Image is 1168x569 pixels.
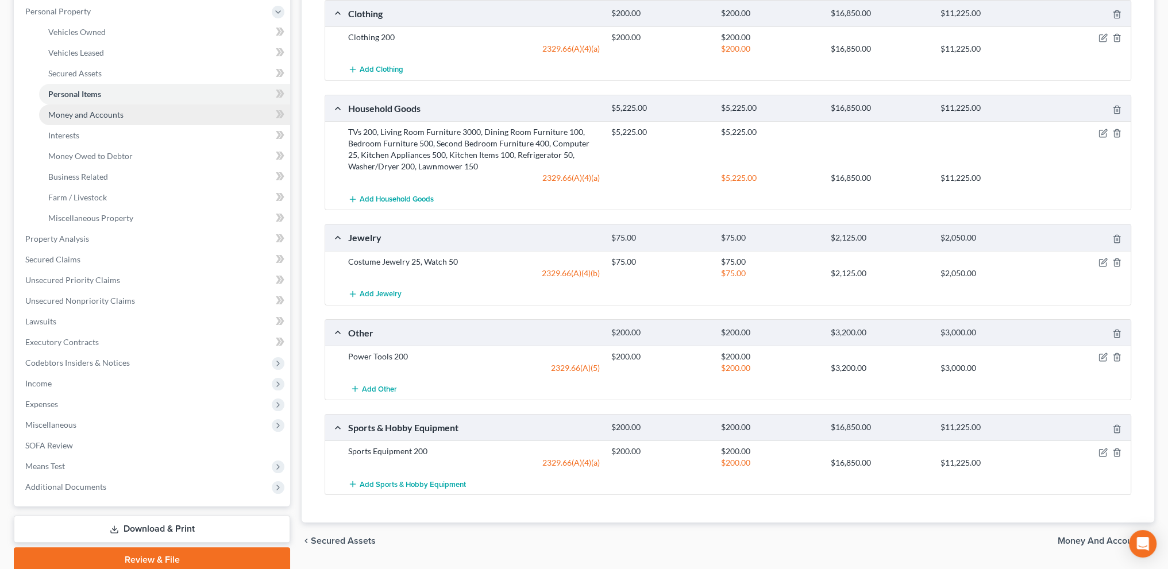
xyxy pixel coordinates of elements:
[825,172,935,184] div: $16,850.00
[25,461,65,471] span: Means Test
[48,151,133,161] span: Money Owed to Debtor
[606,126,715,138] div: $5,225.00
[342,327,606,339] div: Other
[342,457,606,469] div: 2329.66(A)(4)(a)
[606,327,715,338] div: $200.00
[342,351,606,362] div: Power Tools 200
[39,22,290,42] a: Vehicles Owned
[715,256,825,268] div: $75.00
[16,229,290,249] a: Property Analysis
[606,256,715,268] div: $75.00
[342,172,606,184] div: 2329.66(A)(4)(a)
[342,126,606,172] div: TVs 200, Living Room Furniture 3000, Dining Room Furniture 100, Bedroom Furniture 500, Second Bed...
[48,213,133,223] span: Miscellaneous Property
[825,43,935,55] div: $16,850.00
[1058,536,1145,545] span: Money and Accounts
[48,192,107,202] span: Farm / Livestock
[825,233,935,243] div: $2,125.00
[39,208,290,229] a: Miscellaneous Property
[935,43,1044,55] div: $11,225.00
[715,422,825,433] div: $200.00
[1058,536,1154,545] button: Money and Accounts chevron_right
[825,362,935,374] div: $3,200.00
[935,422,1044,433] div: $11,225.00
[825,327,935,338] div: $3,200.00
[16,311,290,332] a: Lawsuits
[48,172,108,181] span: Business Related
[348,284,402,305] button: Add Jewelry
[825,268,935,279] div: $2,125.00
[25,399,58,409] span: Expenses
[39,146,290,167] a: Money Owed to Debtor
[1129,530,1157,558] div: Open Intercom Messenger
[348,473,466,494] button: Add Sports & Hobby Equipment
[715,457,825,469] div: $200.00
[348,188,434,210] button: Add Household Goods
[935,268,1044,279] div: $2,050.00
[342,231,606,243] div: Jewelry
[935,172,1044,184] div: $11,225.00
[14,516,290,543] a: Download & Print
[39,125,290,146] a: Interests
[360,65,403,75] span: Add Clothing
[342,43,606,55] div: 2329.66(A)(4)(a)
[39,104,290,125] a: Money and Accounts
[302,536,376,545] button: chevron_left Secured Assets
[715,126,825,138] div: $5,225.00
[825,422,935,433] div: $16,850.00
[39,42,290,63] a: Vehicles Leased
[25,358,130,367] span: Codebtors Insiders & Notices
[715,172,825,184] div: $5,225.00
[935,362,1044,374] div: $3,000.00
[25,275,120,285] span: Unsecured Priority Claims
[25,482,106,491] span: Additional Documents
[25,254,80,264] span: Secured Claims
[715,103,825,114] div: $5,225.00
[360,289,402,299] span: Add Jewelry
[606,233,715,243] div: $75.00
[715,327,825,338] div: $200.00
[342,102,606,114] div: Household Goods
[342,362,606,374] div: 2329.66(A)(5)
[606,103,715,114] div: $5,225.00
[715,233,825,243] div: $75.00
[25,420,76,429] span: Miscellaneous
[348,59,403,80] button: Add Clothing
[342,268,606,279] div: 2329.66(A)(4)(b)
[715,351,825,362] div: $200.00
[715,8,825,19] div: $200.00
[362,385,397,394] span: Add Other
[342,446,606,457] div: Sports Equipment 200
[342,256,606,268] div: Costume Jewelry 25, Watch 50
[715,43,825,55] div: $200.00
[935,103,1044,114] div: $11,225.00
[39,63,290,84] a: Secured Assets
[935,233,1044,243] div: $2,050.00
[825,103,935,114] div: $16,850.00
[16,249,290,270] a: Secured Claims
[348,378,399,400] button: Add Other
[606,32,715,43] div: $200.00
[16,270,290,291] a: Unsecured Priority Claims
[606,8,715,19] div: $200.00
[48,89,101,99] span: Personal Items
[342,32,606,43] div: Clothing 200
[715,268,825,279] div: $75.00
[25,440,73,450] span: SOFA Review
[302,536,311,545] i: chevron_left
[715,32,825,43] div: $200.00
[39,187,290,208] a: Farm / Livestock
[48,27,106,37] span: Vehicles Owned
[935,327,1044,338] div: $3,000.00
[715,446,825,457] div: $200.00
[606,422,715,433] div: $200.00
[25,296,135,305] span: Unsecured Nonpriority Claims
[825,457,935,469] div: $16,850.00
[39,84,290,104] a: Personal Items
[342,7,606,20] div: Clothing
[25,6,91,16] span: Personal Property
[715,362,825,374] div: $200.00
[25,316,56,326] span: Lawsuits
[606,351,715,362] div: $200.00
[48,48,104,57] span: Vehicles Leased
